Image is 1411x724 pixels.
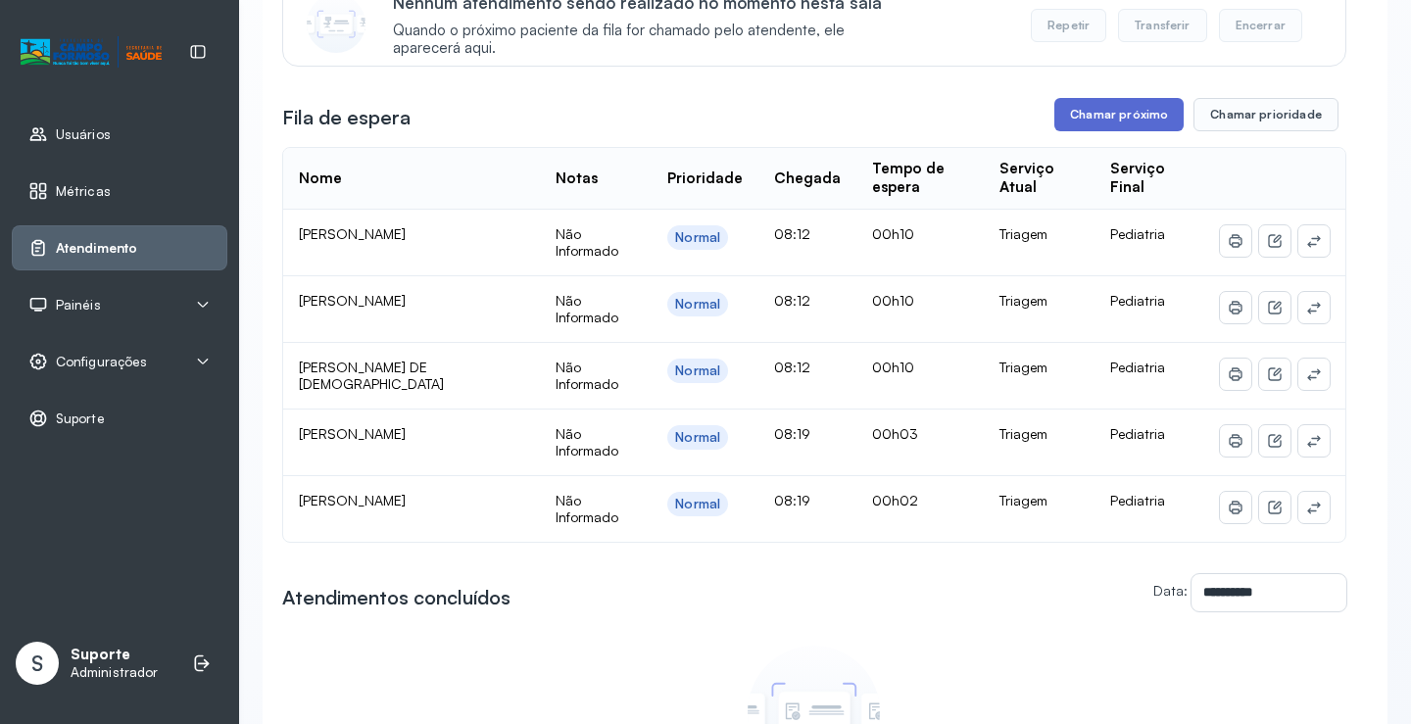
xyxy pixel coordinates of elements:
div: Normal [675,496,720,512]
span: 00h02 [872,492,918,508]
span: Métricas [56,183,111,200]
span: [PERSON_NAME] [299,425,406,442]
a: Atendimento [28,238,211,258]
span: Atendimento [56,240,137,257]
div: Prioridade [667,169,743,188]
span: 08:19 [774,492,810,508]
div: Normal [675,296,720,313]
span: 00h03 [872,425,918,442]
button: Chamar prioridade [1193,98,1338,131]
span: Não Informado [556,492,618,526]
div: Serviço Final [1110,160,1189,197]
h3: Fila de espera [282,104,411,131]
div: Nome [299,169,342,188]
p: Suporte [71,646,158,664]
span: Pediatria [1110,425,1165,442]
span: Configurações [56,354,147,370]
span: 08:12 [774,292,810,309]
span: Não Informado [556,292,618,326]
span: Pediatria [1110,225,1165,242]
span: Pediatria [1110,292,1165,309]
span: Pediatria [1110,359,1165,375]
span: 08:19 [774,425,810,442]
span: [PERSON_NAME] [299,225,406,242]
span: Usuários [56,126,111,143]
div: Triagem [999,292,1080,310]
h3: Atendimentos concluídos [282,584,511,611]
img: Logotipo do estabelecimento [21,36,162,69]
div: Triagem [999,492,1080,509]
span: Pediatria [1110,492,1165,508]
a: Métricas [28,181,211,201]
span: Não Informado [556,425,618,459]
div: Normal [675,362,720,379]
label: Data: [1153,582,1188,599]
span: 00h10 [872,292,914,309]
span: Não Informado [556,225,618,260]
span: Painéis [56,297,101,314]
div: Triagem [999,359,1080,376]
div: Chegada [774,169,841,188]
span: [PERSON_NAME] [299,492,406,508]
button: Chamar próximo [1054,98,1184,131]
div: Tempo de espera [872,160,967,197]
div: Serviço Atual [999,160,1080,197]
div: Triagem [999,225,1080,243]
span: [PERSON_NAME] [299,292,406,309]
button: Repetir [1031,9,1106,42]
a: Usuários [28,124,211,144]
span: 08:12 [774,359,810,375]
span: Suporte [56,410,105,427]
div: Notas [556,169,598,188]
span: [PERSON_NAME] DE [DEMOGRAPHIC_DATA] [299,359,444,393]
div: Normal [675,429,720,446]
span: Quando o próximo paciente da fila for chamado pelo atendente, ele aparecerá aqui. [393,22,911,59]
div: Normal [675,229,720,246]
button: Transferir [1118,9,1207,42]
span: 08:12 [774,225,810,242]
span: 00h10 [872,225,914,242]
span: 00h10 [872,359,914,375]
p: Administrador [71,664,158,681]
div: Triagem [999,425,1080,443]
span: Não Informado [556,359,618,393]
button: Encerrar [1219,9,1302,42]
